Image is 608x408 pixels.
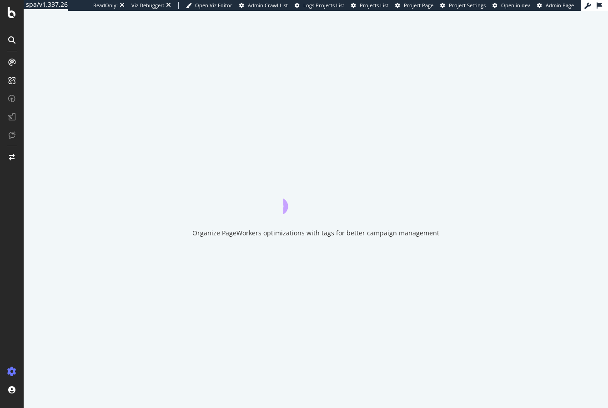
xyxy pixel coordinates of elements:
[186,2,232,9] a: Open Viz Editor
[501,2,530,9] span: Open in dev
[239,2,288,9] a: Admin Crawl List
[192,229,439,238] div: Organize PageWorkers optimizations with tags for better campaign management
[131,2,164,9] div: Viz Debugger:
[360,2,388,9] span: Projects List
[195,2,232,9] span: Open Viz Editor
[404,2,433,9] span: Project Page
[449,2,486,9] span: Project Settings
[303,2,344,9] span: Logs Projects List
[93,2,118,9] div: ReadOnly:
[546,2,574,9] span: Admin Page
[395,2,433,9] a: Project Page
[283,181,349,214] div: animation
[351,2,388,9] a: Projects List
[537,2,574,9] a: Admin Page
[248,2,288,9] span: Admin Crawl List
[492,2,530,9] a: Open in dev
[440,2,486,9] a: Project Settings
[295,2,344,9] a: Logs Projects List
